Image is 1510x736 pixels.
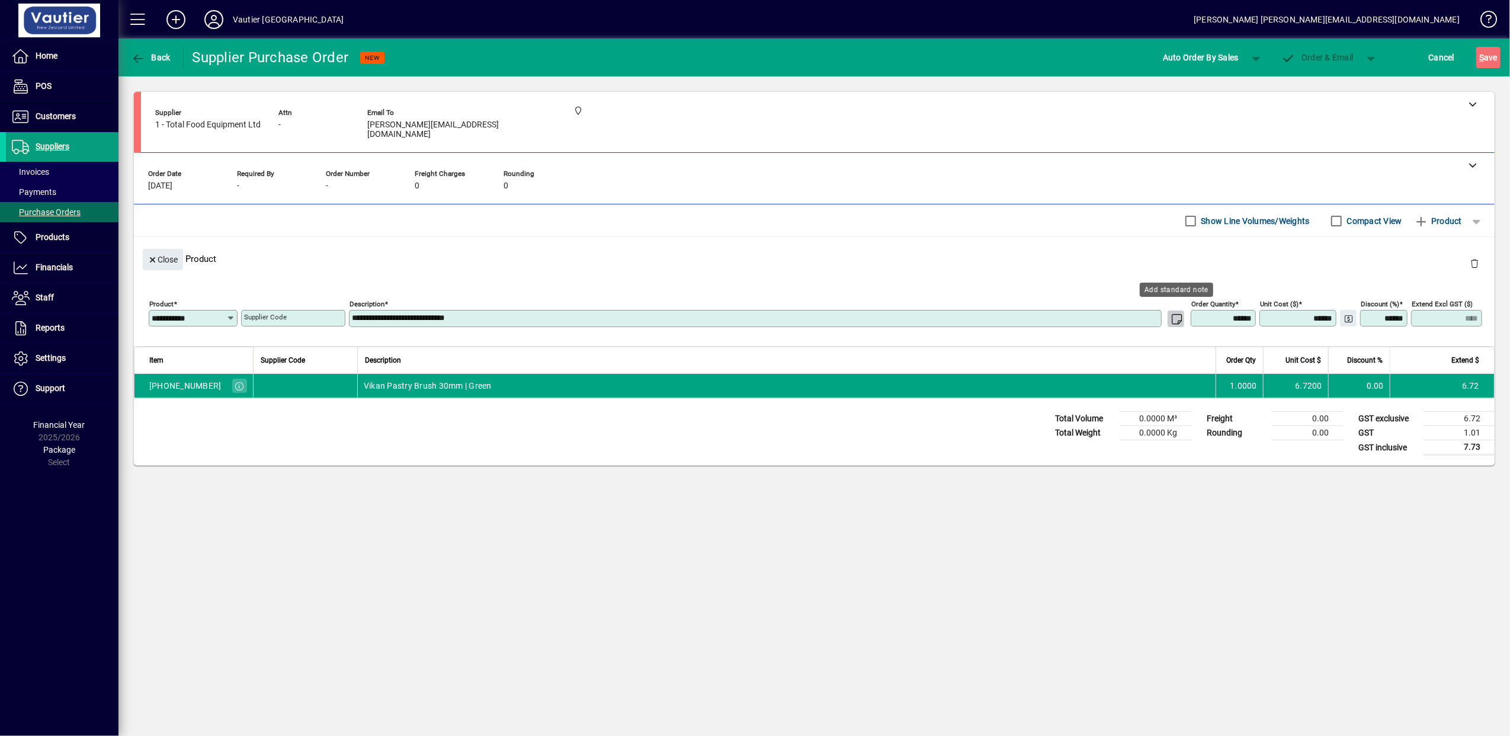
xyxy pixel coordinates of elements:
[1340,310,1357,327] button: Change Price Levels
[1194,10,1460,29] div: [PERSON_NAME] [PERSON_NAME][EMAIL_ADDRESS][DOMAIN_NAME]
[278,120,281,130] span: -
[261,354,305,367] span: Supplier Code
[193,48,349,67] div: Supplier Purchase Order
[43,445,75,455] span: Package
[1408,210,1468,232] button: Product
[1414,212,1462,231] span: Product
[140,254,186,264] app-page-header-button: Close
[149,380,222,392] div: [PHONE_NUMBER]
[148,181,172,191] span: [DATE]
[6,162,118,182] a: Invoices
[1201,412,1272,426] td: Freight
[1479,48,1498,67] span: ave
[244,313,287,321] mat-label: Supplier Code
[36,323,65,332] span: Reports
[6,283,118,313] a: Staff
[148,250,178,270] span: Close
[1424,426,1495,440] td: 1.01
[1285,354,1321,367] span: Unit Cost $
[1275,47,1360,68] button: Order & Email
[1199,215,1310,227] label: Show Line Volumes/Weights
[1460,258,1489,268] app-page-header-button: Delete
[1163,48,1239,67] span: Auto Order By Sales
[1390,374,1494,398] td: 6.72
[1260,300,1299,308] mat-label: Unit Cost ($)
[36,383,65,393] span: Support
[1191,300,1235,308] mat-label: Order Quantity
[36,232,69,242] span: Products
[195,9,233,30] button: Profile
[365,354,401,367] span: Description
[6,313,118,343] a: Reports
[6,223,118,252] a: Products
[1120,426,1191,440] td: 0.0000 Kg
[1347,354,1383,367] span: Discount %
[1120,412,1191,426] td: 0.0000 M³
[233,10,344,29] div: Vautier [GEOGRAPHIC_DATA]
[34,420,85,430] span: Financial Year
[143,249,183,270] button: Close
[157,9,195,30] button: Add
[1281,53,1354,62] span: Order & Email
[1049,426,1120,440] td: Total Weight
[6,102,118,132] a: Customers
[36,353,66,363] span: Settings
[1479,53,1484,62] span: S
[1429,48,1455,67] span: Cancel
[36,81,52,91] span: POS
[12,167,49,177] span: Invoices
[6,202,118,222] a: Purchase Orders
[1451,354,1479,367] span: Extend $
[6,253,118,283] a: Financials
[131,53,171,62] span: Back
[365,54,380,62] span: NEW
[364,380,492,392] span: Vikan Pastry Brush 30mm | Green
[1201,426,1272,440] td: Rounding
[1272,412,1343,426] td: 0.00
[118,47,184,68] app-page-header-button: Back
[1328,374,1390,398] td: 0.00
[36,51,57,60] span: Home
[1476,47,1501,68] button: Save
[128,47,174,68] button: Back
[36,293,54,302] span: Staff
[1426,47,1458,68] button: Cancel
[36,111,76,121] span: Customers
[134,237,1495,280] div: Product
[1412,300,1473,308] mat-label: Extend excl GST ($)
[1352,426,1424,440] td: GST
[350,300,384,308] mat-label: Description
[149,354,163,367] span: Item
[36,263,73,272] span: Financials
[12,207,81,217] span: Purchase Orders
[6,72,118,101] a: POS
[149,300,174,308] mat-label: Product
[1424,412,1495,426] td: 6.72
[1424,440,1495,455] td: 7.73
[237,181,239,191] span: -
[1352,412,1424,426] td: GST exclusive
[12,187,56,197] span: Payments
[1471,2,1495,41] a: Knowledge Base
[1263,374,1328,398] td: 6.7200
[1272,426,1343,440] td: 0.00
[155,120,261,130] span: 1 - Total Food Equipment Ltd
[6,374,118,404] a: Support
[1157,47,1245,68] button: Auto Order By Sales
[1361,300,1399,308] mat-label: Discount (%)
[326,181,328,191] span: -
[6,41,118,71] a: Home
[36,142,69,151] span: Suppliers
[1460,249,1489,277] button: Delete
[6,182,118,202] a: Payments
[415,181,419,191] span: 0
[1226,354,1256,367] span: Order Qty
[1049,412,1120,426] td: Total Volume
[1345,215,1402,227] label: Compact View
[1140,283,1213,297] div: Add standard note
[6,344,118,373] a: Settings
[1352,440,1424,455] td: GST inclusive
[1216,374,1263,398] td: 1.0000
[367,120,545,139] span: [PERSON_NAME][EMAIL_ADDRESS][DOMAIN_NAME]
[504,181,508,191] span: 0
